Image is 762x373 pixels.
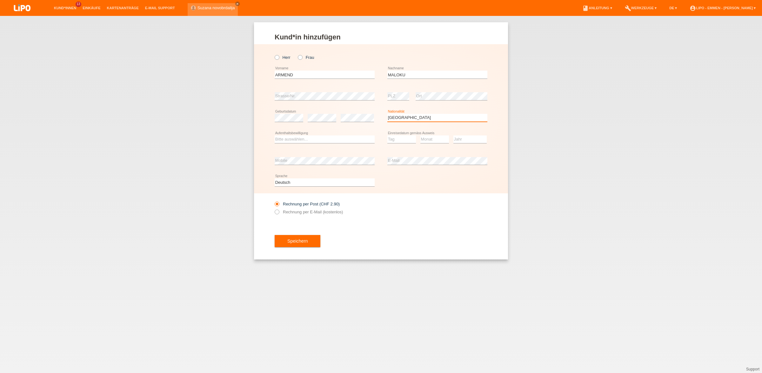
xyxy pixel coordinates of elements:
[104,6,142,10] a: Kartenanträge
[287,238,308,244] span: Speichern
[275,55,291,60] label: Herr
[6,13,38,18] a: LIPO pay
[76,2,81,7] span: 13
[690,5,696,11] i: account_circle
[142,6,178,10] a: E-Mail Support
[275,235,320,247] button: Speichern
[197,5,235,10] a: Suzana novobrdalija
[622,6,660,10] a: buildWerkzeuge ▾
[275,210,279,218] input: Rechnung per E-Mail (kostenlos)
[666,6,680,10] a: DE ▾
[275,202,340,206] label: Rechnung per Post (CHF 2.90)
[79,6,104,10] a: Einkäufe
[51,6,79,10] a: Kund*innen
[236,2,239,5] i: close
[298,55,314,60] label: Frau
[275,55,279,59] input: Herr
[625,5,631,11] i: build
[579,6,615,10] a: bookAnleitung ▾
[275,210,343,214] label: Rechnung per E-Mail (kostenlos)
[275,33,487,41] h1: Kund*in hinzufügen
[582,5,589,11] i: book
[275,202,279,210] input: Rechnung per Post (CHF 2.90)
[298,55,302,59] input: Frau
[746,367,759,371] a: Support
[235,2,240,6] a: close
[686,6,759,10] a: account_circleLIPO - Emmen - [PERSON_NAME] ▾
